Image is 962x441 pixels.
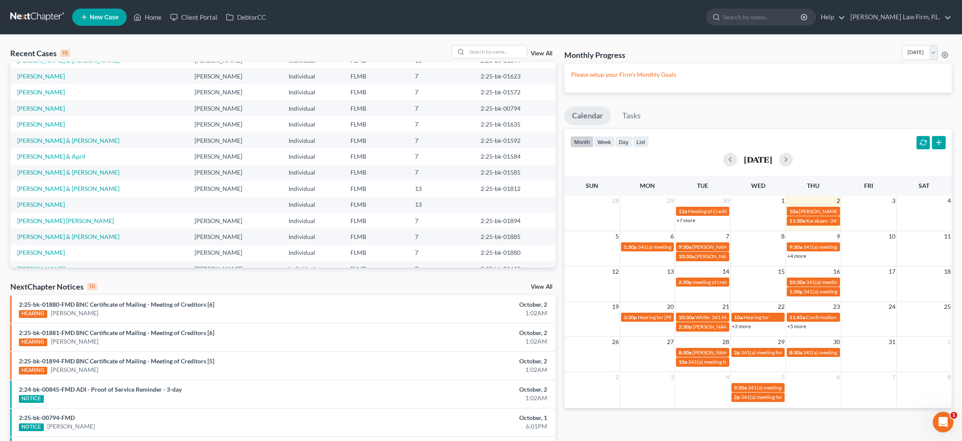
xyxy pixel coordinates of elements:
span: 341(a) meeting for [PERSON_NAME] & [PERSON_NAME] [804,288,932,295]
div: 15 [60,49,70,57]
span: 9:30a [679,244,691,250]
p: Please setup your Firm's Monthly Goals [571,70,945,79]
a: View All [531,51,552,57]
div: NOTICE [19,423,44,431]
button: day [615,136,633,148]
td: 7 [408,261,474,277]
div: 1:02AM [377,394,548,402]
a: 2:25-bk-01880-FMD BNC Certificate of Mailing - Meeting of Creditors [6] [19,301,214,308]
td: [PERSON_NAME] [188,213,282,229]
span: 2:30p [679,279,692,285]
div: 1:02AM [377,365,548,374]
span: 5 [615,231,620,242]
span: Hearing for [PERSON_NAME] [638,314,705,320]
span: 26 [611,337,620,347]
a: [PERSON_NAME] [51,365,98,374]
td: 7 [408,116,474,132]
span: 3 [891,196,896,206]
span: 10a [734,314,743,320]
td: FLMB [344,148,408,164]
span: 28 [611,196,620,206]
a: 2:24-bk-00845-FMD ADI - Proof of Service Reminder - 3-day [19,386,182,393]
span: meeting of creditors for [PERSON_NAME] [693,279,787,285]
a: [PERSON_NAME] & [PERSON_NAME] [17,137,119,144]
td: 2:25-bk-01894 [474,213,556,229]
span: 1 [780,196,785,206]
span: 11:30a [789,217,805,224]
span: 29 [777,337,785,347]
span: 341(a) meeting for [PERSON_NAME] & [PERSON_NAME] [748,384,876,391]
td: 2:25-bk-01619 [474,261,556,277]
a: Client Portal [166,9,222,25]
span: 1 [947,337,952,347]
td: [PERSON_NAME] [188,85,282,100]
td: Individual [282,229,344,245]
a: 2:25-bk-01881-FMD BNC Certificate of Mailing - Meeting of Creditors [6] [19,329,214,336]
span: 25 [943,302,952,312]
a: Help [816,9,845,25]
span: 341(a) meeting for [638,244,679,250]
td: 7 [408,229,474,245]
div: October, 2 [377,385,548,394]
span: [PERSON_NAME]- 341 Meeting [693,323,764,330]
span: 3:30p [624,314,637,320]
span: 14 [721,266,730,277]
span: 28 [721,337,730,347]
span: 8:30a [679,349,691,356]
span: 6 [836,372,841,382]
span: 13 [666,266,675,277]
span: 29 [666,196,675,206]
span: 30 [832,337,841,347]
span: 23 [832,302,841,312]
td: FLMB [344,213,408,229]
td: [PERSON_NAME] [188,116,282,132]
td: Individual [282,148,344,164]
span: New Case [90,14,119,21]
td: Individual [282,100,344,116]
span: 4 [725,372,730,382]
span: 7 [725,231,730,242]
td: 2:25-bk-01623 [474,68,556,84]
td: [PERSON_NAME] [188,181,282,196]
td: FLMB [344,100,408,116]
span: 10 [888,231,896,242]
span: Confirmation Hearing for [PERSON_NAME] [806,314,904,320]
iframe: Intercom live chat [933,412,953,432]
a: +5 more [787,323,806,329]
a: View All [531,284,552,290]
td: FLMB [344,68,408,84]
span: Fri [864,182,873,189]
button: list [633,136,649,148]
span: 10:30a [679,253,694,260]
span: 8:30a [789,349,802,356]
td: FLMB [344,261,408,277]
span: 1 [950,412,957,419]
td: FLMB [344,85,408,100]
div: October, 2 [377,357,548,365]
span: 16 [832,266,841,277]
span: Thu [807,182,819,189]
a: [PERSON_NAME] & [PERSON_NAME] [17,57,119,64]
div: 10 [87,283,97,290]
span: 9 [836,231,841,242]
div: October, 2 [377,300,548,309]
td: Individual [282,213,344,229]
span: 15 [777,266,785,277]
td: [PERSON_NAME] [188,245,282,261]
span: 2:30p [679,323,692,330]
span: 30 [721,196,730,206]
button: week [594,136,615,148]
td: 2:25-bk-01584 [474,148,556,164]
td: Individual [282,181,344,196]
a: [PERSON_NAME] & [PERSON_NAME] [17,169,119,176]
span: 17 [888,266,896,277]
span: 2 [836,196,841,206]
a: Home [129,9,166,25]
span: 12 [611,266,620,277]
span: 11:45a [789,314,805,320]
td: 2:25-bk-00794 [474,100,556,116]
span: 7 [891,372,896,382]
a: +2 more [732,323,751,329]
td: Individual [282,85,344,100]
span: 2p [734,394,740,400]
